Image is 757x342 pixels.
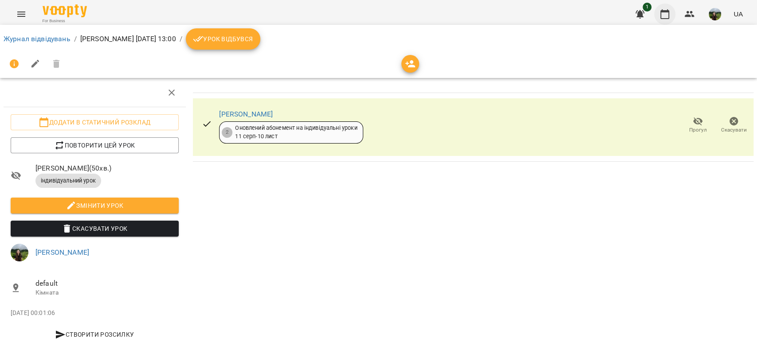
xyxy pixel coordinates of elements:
a: [PERSON_NAME] [219,110,273,118]
div: 2 [222,127,232,138]
button: Змінити урок [11,198,179,214]
img: f82d801fe2835fc35205c9494f1794bc.JPG [709,8,721,20]
button: UA [730,6,746,22]
div: Оновлений абонемент на індивідуальні уроки 11 серп - 10 лист [235,124,357,140]
button: Скасувати [716,113,752,138]
nav: breadcrumb [4,28,753,50]
li: / [74,34,77,44]
li: / [180,34,182,44]
p: [DATE] 00:01:06 [11,309,179,318]
span: UA [733,9,743,19]
p: Кімната [35,288,179,297]
span: Прогул [689,126,707,134]
img: Voopty Logo [43,4,87,17]
a: [PERSON_NAME] [35,248,89,256]
button: Повторити цей урок [11,137,179,153]
span: Урок відбувся [193,34,253,44]
span: Повторити цей урок [18,140,172,151]
span: Створити розсилку [14,329,175,340]
p: [PERSON_NAME] [DATE] 13:00 [80,34,176,44]
button: Додати в статичний розклад [11,114,179,130]
button: Прогул [680,113,716,138]
span: [PERSON_NAME] ( 50 хв. ) [35,163,179,174]
span: Скасувати Урок [18,223,172,234]
span: 1 [643,3,651,12]
span: Змінити урок [18,200,172,211]
button: Скасувати Урок [11,221,179,237]
span: Додати в статичний розклад [18,117,172,128]
span: default [35,278,179,289]
img: f82d801fe2835fc35205c9494f1794bc.JPG [11,244,28,261]
a: Журнал відвідувань [4,35,71,43]
button: Menu [11,4,32,25]
button: Урок відбувся [186,28,260,50]
span: індивідуальний урок [35,177,101,185]
span: For Business [43,18,87,24]
span: Скасувати [721,126,747,134]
